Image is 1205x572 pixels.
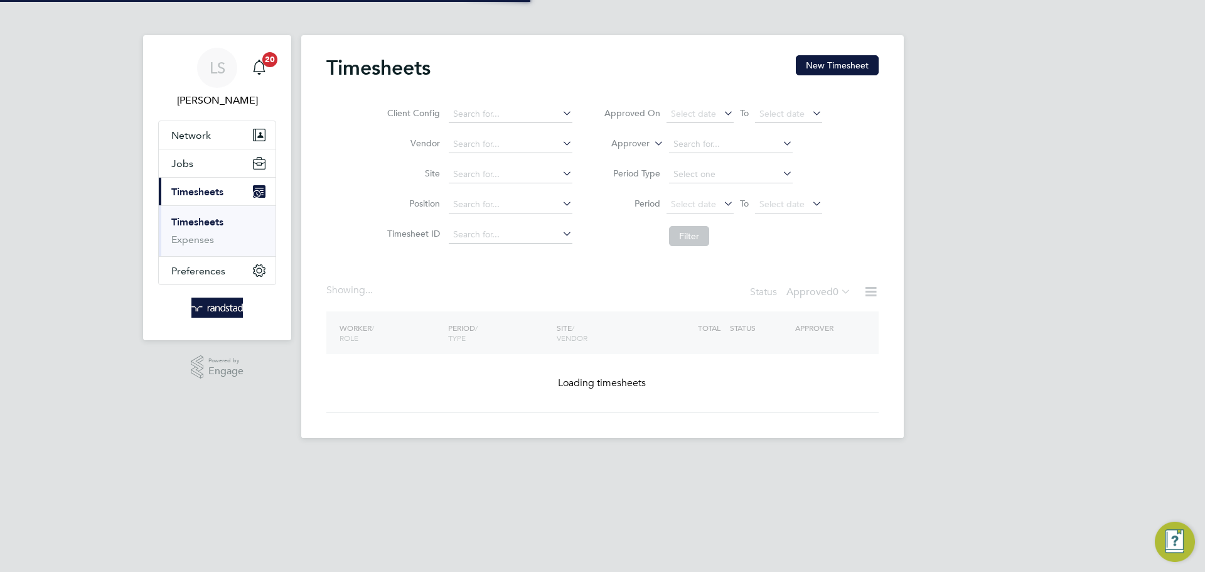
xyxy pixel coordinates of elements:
[143,35,291,340] nav: Main navigation
[262,52,277,67] span: 20
[326,284,375,297] div: Showing
[671,108,716,119] span: Select date
[759,108,805,119] span: Select date
[604,198,660,209] label: Period
[786,286,851,298] label: Approved
[833,286,838,298] span: 0
[383,228,440,239] label: Timesheet ID
[159,121,276,149] button: Network
[159,257,276,284] button: Preferences
[171,186,223,198] span: Timesheets
[796,55,879,75] button: New Timesheet
[210,60,225,76] span: LS
[171,129,211,141] span: Network
[158,93,276,108] span: Lewis Saunders
[365,284,373,296] span: ...
[159,149,276,177] button: Jobs
[208,355,244,366] span: Powered by
[449,136,572,153] input: Search for...
[383,107,440,119] label: Client Config
[669,226,709,246] button: Filter
[750,284,854,301] div: Status
[449,196,572,213] input: Search for...
[158,48,276,108] a: LS[PERSON_NAME]
[171,234,214,246] a: Expenses
[171,216,223,228] a: Timesheets
[736,105,752,121] span: To
[593,138,650,150] label: Approver
[669,136,793,153] input: Search for...
[383,198,440,209] label: Position
[604,168,660,179] label: Period Type
[171,158,193,170] span: Jobs
[449,226,572,244] input: Search for...
[171,265,225,277] span: Preferences
[191,298,244,318] img: randstad-logo-retina.png
[247,48,272,88] a: 20
[383,138,440,149] label: Vendor
[191,355,244,379] a: Powered byEngage
[671,198,716,210] span: Select date
[736,195,752,212] span: To
[208,366,244,377] span: Engage
[604,107,660,119] label: Approved On
[1155,522,1195,562] button: Engage Resource Center
[449,105,572,123] input: Search for...
[158,298,276,318] a: Go to home page
[159,178,276,205] button: Timesheets
[669,166,793,183] input: Select one
[159,205,276,256] div: Timesheets
[326,55,431,80] h2: Timesheets
[383,168,440,179] label: Site
[759,198,805,210] span: Select date
[449,166,572,183] input: Search for...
